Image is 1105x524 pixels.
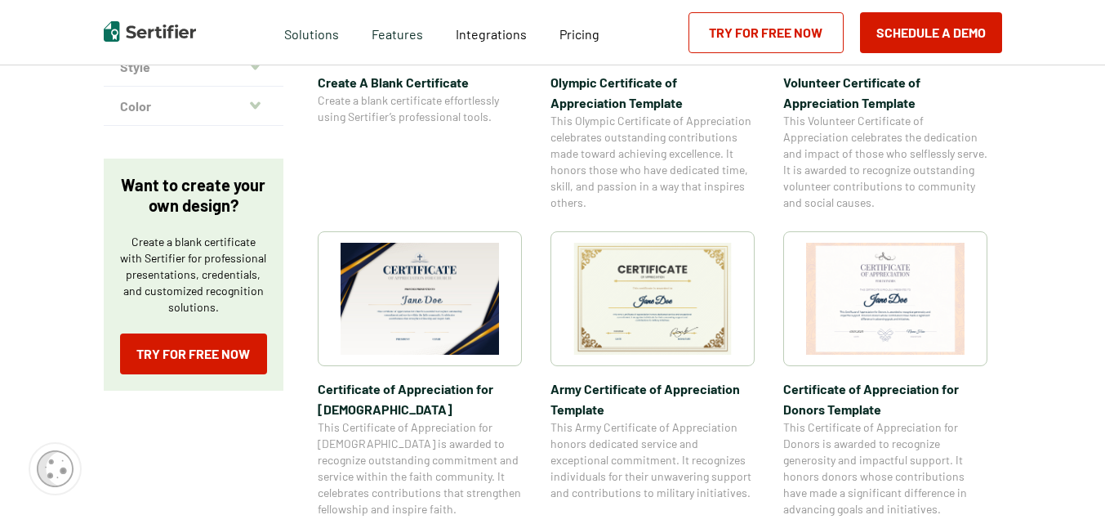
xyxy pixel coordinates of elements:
[573,243,732,355] img: Army Certificate of Appreciation​ Template
[783,113,987,211] span: This Volunteer Certificate of Appreciation celebrates the dedication and impact of those who self...
[550,113,755,211] span: This Olympic Certificate of Appreciation celebrates outstanding contributions made toward achievi...
[318,72,522,92] span: Create A Blank Certificate
[550,72,755,113] span: Olympic Certificate of Appreciation​ Template
[318,419,522,517] span: This Certificate of Appreciation for [DEMOGRAPHIC_DATA] is awarded to recognize outstanding commi...
[783,378,987,419] span: Certificate of Appreciation for Donors​ Template
[783,419,987,517] span: This Certificate of Appreciation for Donors is awarded to recognize generosity and impactful supp...
[1023,446,1105,524] iframe: Chat Widget
[806,243,965,355] img: Certificate of Appreciation for Donors​ Template
[104,21,196,42] img: Sertifier | Digital Credentialing Platform
[550,419,755,501] span: This Army Certificate of Appreciation honors dedicated service and exceptional commitment. It rec...
[284,22,339,43] span: Solutions
[783,72,987,113] span: Volunteer Certificate of Appreciation Template
[104,87,283,126] button: Color
[559,26,599,42] span: Pricing
[456,26,527,42] span: Integrations
[318,378,522,419] span: Certificate of Appreciation for [DEMOGRAPHIC_DATA]​
[120,334,267,374] a: Try for Free Now
[783,231,987,517] a: Certificate of Appreciation for Donors​ TemplateCertificate of Appreciation for Donors​ TemplateT...
[550,231,755,517] a: Army Certificate of Appreciation​ TemplateArmy Certificate of Appreciation​ TemplateThis Army Cer...
[559,22,599,43] a: Pricing
[120,234,267,316] p: Create a blank certificate with Sertifier for professional presentations, credentials, and custom...
[372,22,423,43] span: Features
[860,12,1002,53] button: Schedule a Demo
[318,231,522,517] a: Certificate of Appreciation for Church​Certificate of Appreciation for [DEMOGRAPHIC_DATA]​This Ce...
[456,22,527,43] a: Integrations
[688,12,844,53] a: Try for Free Now
[318,92,522,125] span: Create a blank certificate effortlessly using Sertifier’s professional tools.
[104,47,283,87] button: Style
[120,175,267,216] p: Want to create your own design?
[341,243,499,355] img: Certificate of Appreciation for Church​
[37,450,74,487] img: Cookie Popup Icon
[550,378,755,419] span: Army Certificate of Appreciation​ Template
